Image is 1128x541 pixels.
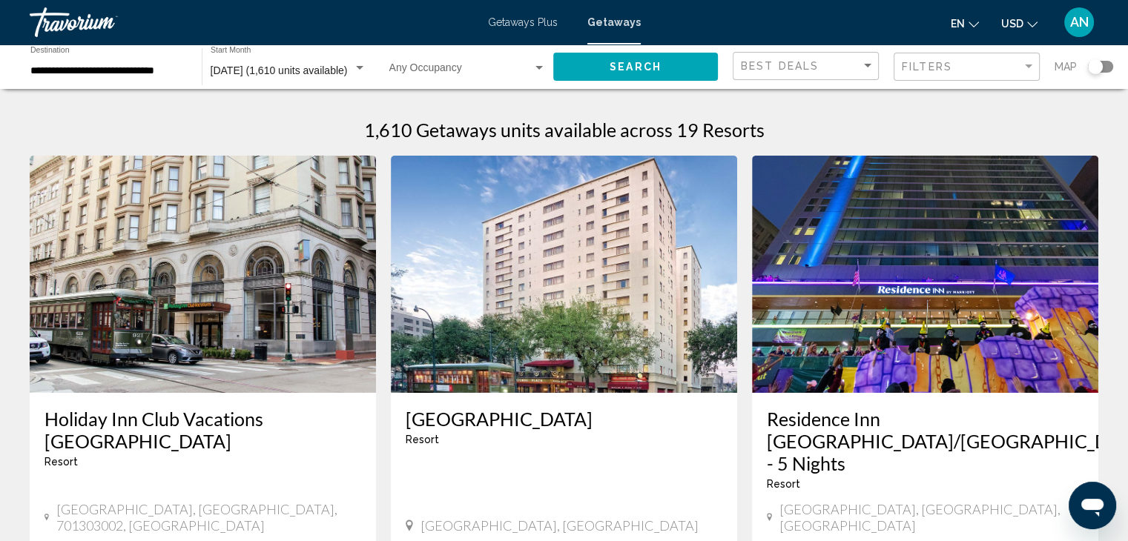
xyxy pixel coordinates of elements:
[406,434,439,445] span: Resort
[741,60,819,72] span: Best Deals
[30,156,376,393] img: ii_hiy1.jpg
[391,156,737,393] img: ii_avp1.jpg
[752,156,1098,393] img: RP77E01X.jpg
[1060,7,1098,38] button: User Menu
[488,16,558,28] a: Getaways Plus
[767,408,1084,474] a: Residence Inn [GEOGRAPHIC_DATA]/[GEOGRAPHIC_DATA] - 5 Nights
[587,16,641,28] a: Getaways
[951,18,965,30] span: en
[44,456,78,468] span: Resort
[56,501,361,534] span: [GEOGRAPHIC_DATA], [GEOGRAPHIC_DATA], 701303002, [GEOGRAPHIC_DATA]
[610,62,662,73] span: Search
[553,53,718,80] button: Search
[767,478,800,490] span: Resort
[420,517,699,534] span: [GEOGRAPHIC_DATA], [GEOGRAPHIC_DATA]
[951,13,979,34] button: Change language
[1001,18,1023,30] span: USD
[364,119,765,141] h1: 1,610 Getaways units available across 19 Resorts
[406,408,722,430] a: [GEOGRAPHIC_DATA]
[211,64,348,76] span: [DATE] (1,610 units available)
[1069,482,1116,529] iframe: Button to launch messaging window
[1001,13,1038,34] button: Change currency
[1055,56,1077,77] span: Map
[44,408,361,452] a: Holiday Inn Club Vacations [GEOGRAPHIC_DATA]
[30,7,473,37] a: Travorium
[741,60,874,73] mat-select: Sort by
[779,501,1084,534] span: [GEOGRAPHIC_DATA], [GEOGRAPHIC_DATA], [GEOGRAPHIC_DATA]
[902,61,952,73] span: Filters
[894,52,1040,82] button: Filter
[1070,15,1089,30] span: AN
